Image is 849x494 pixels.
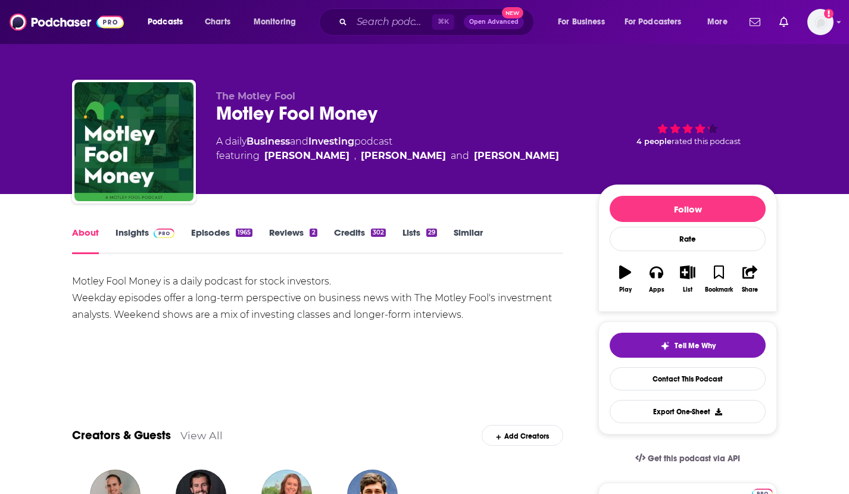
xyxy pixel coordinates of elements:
button: Show profile menu [807,9,834,35]
div: Share [742,286,758,293]
div: Apps [649,286,664,293]
div: 4 peoplerated this podcast [598,90,777,164]
span: Podcasts [148,14,183,30]
a: Show notifications dropdown [745,12,765,32]
span: Get this podcast via API [648,454,740,464]
a: Similar [454,227,483,254]
span: Logged in as patiencebaldacci [807,9,834,35]
button: Apps [641,258,672,301]
div: Bookmark [705,286,733,293]
span: featuring [216,149,559,163]
button: open menu [550,12,620,32]
a: Charts [197,12,238,32]
a: Investing [308,136,354,147]
img: Podchaser Pro [154,229,174,238]
a: Reviews2 [269,227,317,254]
input: Search podcasts, credits, & more... [352,12,432,32]
button: Open AdvancedNew [464,15,524,29]
div: Search podcasts, credits, & more... [330,8,545,36]
button: Bookmark [703,258,734,301]
div: List [683,286,692,293]
a: About [72,227,99,254]
a: Lists29 [402,227,437,254]
div: 1965 [236,229,252,237]
span: More [707,14,728,30]
img: tell me why sparkle [660,341,670,351]
a: Ricky Mulvey [361,149,446,163]
a: Credits302 [334,227,386,254]
span: Open Advanced [469,19,519,25]
div: Play [619,286,632,293]
a: Creators & Guests [72,428,171,443]
span: Charts [205,14,230,30]
div: Motley Fool Money is a daily podcast for stock investors. Weekday episodes offer a long-term pers... [72,273,563,323]
span: 4 people [636,137,672,146]
div: Add Creators [482,425,563,446]
span: , [354,149,356,163]
button: open menu [699,12,742,32]
div: A daily podcast [216,135,559,163]
div: 29 [426,229,437,237]
button: tell me why sparkleTell Me Why [610,333,766,358]
span: ⌘ K [432,14,454,30]
span: For Business [558,14,605,30]
div: 2 [310,229,317,237]
a: Deidre Woollard [264,149,349,163]
span: New [502,7,523,18]
button: List [672,258,703,301]
a: Mary Long [474,149,559,163]
span: The Motley Fool [216,90,295,102]
span: For Podcasters [625,14,682,30]
span: and [451,149,469,163]
a: View All [180,429,223,442]
img: Podchaser - Follow, Share and Rate Podcasts [10,11,124,33]
span: Tell Me Why [675,341,716,351]
span: and [290,136,308,147]
span: rated this podcast [672,137,741,146]
a: Show notifications dropdown [775,12,793,32]
a: InsightsPodchaser Pro [116,227,174,254]
a: Get this podcast via API [626,444,750,473]
span: Monitoring [254,14,296,30]
a: Business [246,136,290,147]
button: open menu [617,12,699,32]
button: Share [735,258,766,301]
button: Follow [610,196,766,222]
img: User Profile [807,9,834,35]
div: 302 [371,229,386,237]
img: Motley Fool Money [74,82,193,201]
svg: Add a profile image [824,9,834,18]
button: open menu [139,12,198,32]
button: open menu [245,12,311,32]
a: Contact This Podcast [610,367,766,390]
a: Episodes1965 [191,227,252,254]
div: Rate [610,227,766,251]
button: Play [610,258,641,301]
button: Export One-Sheet [610,400,766,423]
